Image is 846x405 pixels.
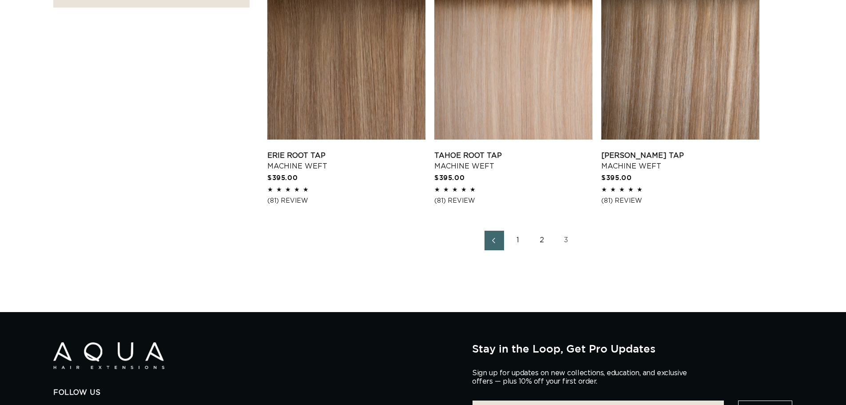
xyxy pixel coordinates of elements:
[532,231,552,250] a: Page 2
[53,342,164,369] img: Aqua Hair Extensions
[267,231,793,250] nav: Pagination
[267,150,425,172] a: Erie Root Tap Machine Weft
[508,231,528,250] a: Page 1
[485,231,504,250] a: Previous page
[556,231,576,250] a: Page 3
[472,369,694,386] p: Sign up for updates on new collections, education, and exclusive offers — plus 10% off your first...
[472,342,793,355] h2: Stay in the Loop, Get Pro Updates
[601,150,759,172] a: [PERSON_NAME] Tap Machine Weft
[53,388,459,397] h2: Follow Us
[434,150,592,172] a: Tahoe Root Tap Machine Weft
